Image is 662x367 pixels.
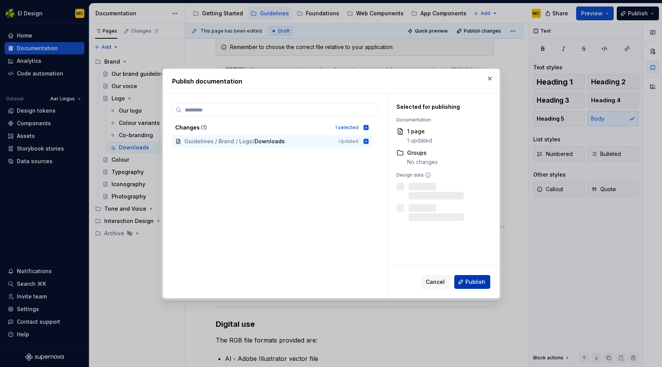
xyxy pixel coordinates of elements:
[465,278,485,286] span: Publish
[338,138,358,144] span: Updated
[396,103,486,111] div: Selected for publishing
[172,77,490,86] h2: Publish documentation
[253,138,255,145] span: /
[184,138,253,145] span: Guidelines / Brand / Logo
[201,124,207,131] span: ( 1 )
[396,117,486,123] div: Documentation
[175,124,330,131] div: Changes
[454,275,490,289] button: Publish
[426,278,445,286] span: Cancel
[335,125,358,131] div: 1 selected
[421,275,450,289] button: Cancel
[407,137,432,144] div: 1 updated
[396,172,486,178] div: Design data
[407,149,438,157] div: Groups
[407,128,432,135] div: 1 page
[407,158,438,166] div: No changes
[255,138,285,145] span: Downloads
